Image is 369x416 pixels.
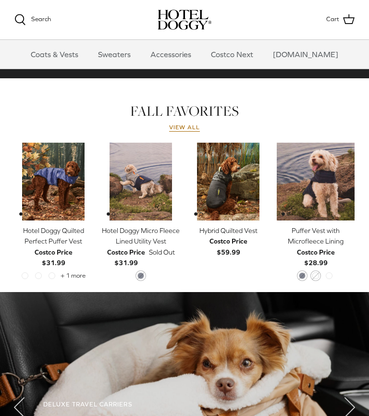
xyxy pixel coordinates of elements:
[14,14,51,25] a: Search
[169,124,200,132] a: View all
[297,247,335,267] b: $28.99
[35,247,73,267] b: $31.99
[14,143,92,220] a: Hotel Doggy Quilted Perfect Puffer Vest
[277,225,355,247] div: Puffer Vest with Microfleece Lining
[130,101,239,120] a: FALL FAVORITES
[14,225,92,269] a: Hotel Doggy Quilted Perfect Puffer Vest Costco Price$31.99
[142,40,200,69] a: Accessories
[61,272,86,279] span: + 1 more
[102,225,180,269] a: Hotel Doggy Micro Fleece Lined Utility Vest Costco Price$31.99 Sold Out
[14,225,92,247] div: Hotel Doggy Quilted Perfect Puffer Vest
[149,247,175,257] span: Sold Out
[158,10,211,30] a: hoteldoggy.com hoteldoggycom
[102,143,180,220] a: Hotel Doggy Micro Fleece Lined Utility Vest
[209,236,247,246] div: Costco Price
[189,225,267,236] div: Hybrid Quilted Vest
[297,247,335,257] div: Costco Price
[35,247,73,257] div: Costco Price
[189,225,267,257] a: Hybrid Quilted Vest Costco Price$59.99
[202,40,262,69] a: Costco Next
[209,236,247,256] b: $59.99
[107,247,145,257] div: Costco Price
[31,15,51,23] span: Search
[43,401,326,409] div: DELUXE TRAVEL CARRIERS
[107,247,145,267] b: $31.99
[326,13,355,26] a: Cart
[277,225,355,269] a: Puffer Vest with Microfleece Lining Costco Price$28.99
[264,40,347,69] a: [DOMAIN_NAME]
[158,10,211,30] img: hoteldoggycom
[277,143,355,220] a: Puffer Vest with Microfleece Lining
[326,14,339,24] span: Cart
[189,143,267,220] a: Hybrid Quilted Vest
[89,40,139,69] a: Sweaters
[22,40,87,69] a: Coats & Vests
[102,225,180,247] div: Hotel Doggy Micro Fleece Lined Utility Vest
